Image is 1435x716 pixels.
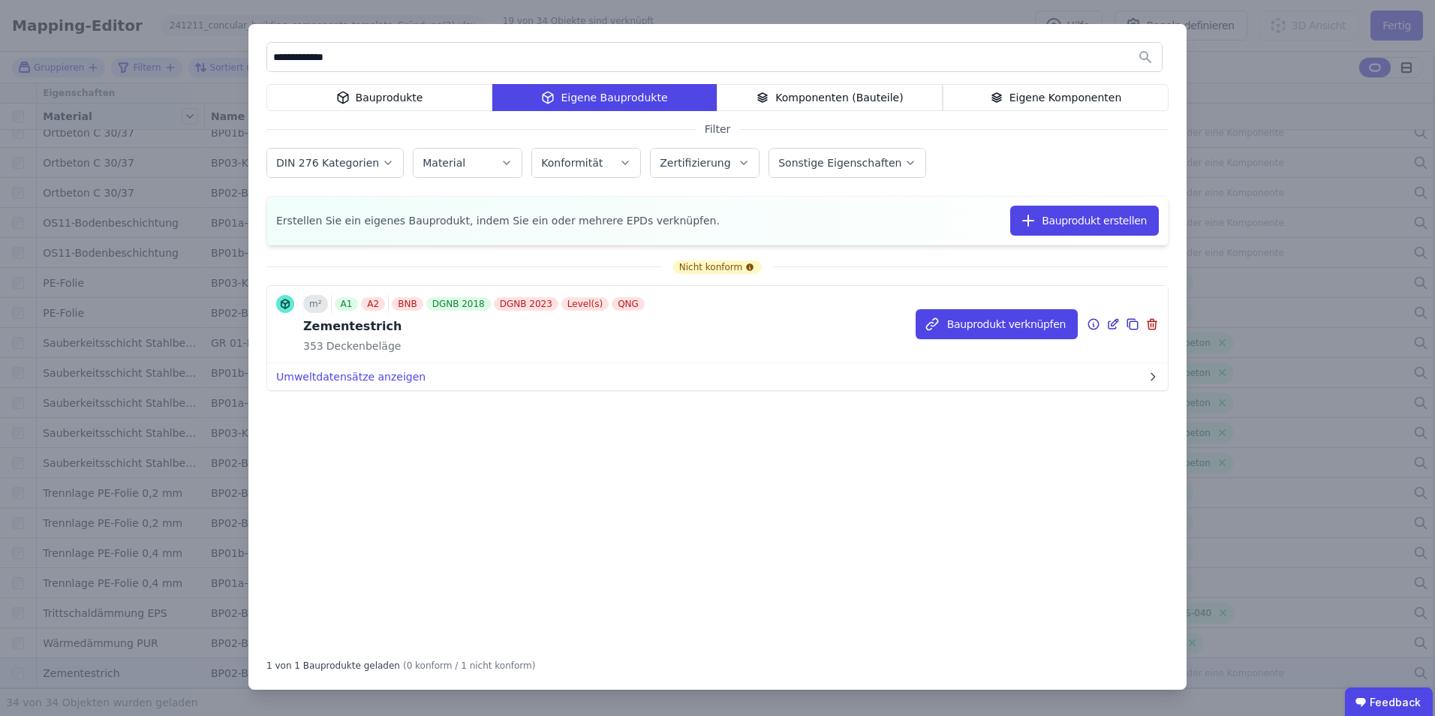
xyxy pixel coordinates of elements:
div: Nicht konform [673,260,762,274]
button: Sonstige Eigenschaften [769,149,925,177]
div: A2 [361,297,385,311]
div: A1 [335,297,359,311]
label: Konformität [541,157,606,169]
button: Zertifizierung [651,149,759,177]
button: DIN 276 Kategorien [267,149,403,177]
button: Material [414,149,522,177]
div: Bauprodukte [266,84,492,111]
div: Level(s) [561,297,609,311]
div: m² [303,295,328,313]
div: Eigene Bauprodukte [492,84,717,111]
div: QNG [612,297,645,311]
div: Eigene Komponenten [943,84,1169,111]
span: Erstellen Sie ein eigenes Bauprodukt, indem Sie ein oder mehrere EPDs verknüpfen. [276,213,720,228]
button: Umweltdatensätze anzeigen [267,363,1168,390]
div: DGNB 2018 [426,297,491,311]
div: DGNB 2023 [494,297,558,311]
button: Bauprodukt verknüpfen [916,309,1078,339]
span: Deckenbeläge [323,338,402,353]
div: Komponenten (Bauteile) [717,84,943,111]
label: Sonstige Eigenschaften [778,157,904,169]
span: 353 [303,338,323,353]
label: Zertifizierung [660,157,733,169]
div: (0 konform / 1 nicht konform) [403,654,536,672]
label: DIN 276 Kategorien [276,157,382,169]
button: Bauprodukt erstellen [1010,206,1159,236]
button: Konformität [532,149,640,177]
span: Filter [696,122,740,137]
label: Material [423,157,468,169]
div: BNB [392,297,423,311]
div: Zementestrich [303,317,648,335]
div: 1 von 1 Bauprodukte geladen [266,654,400,672]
